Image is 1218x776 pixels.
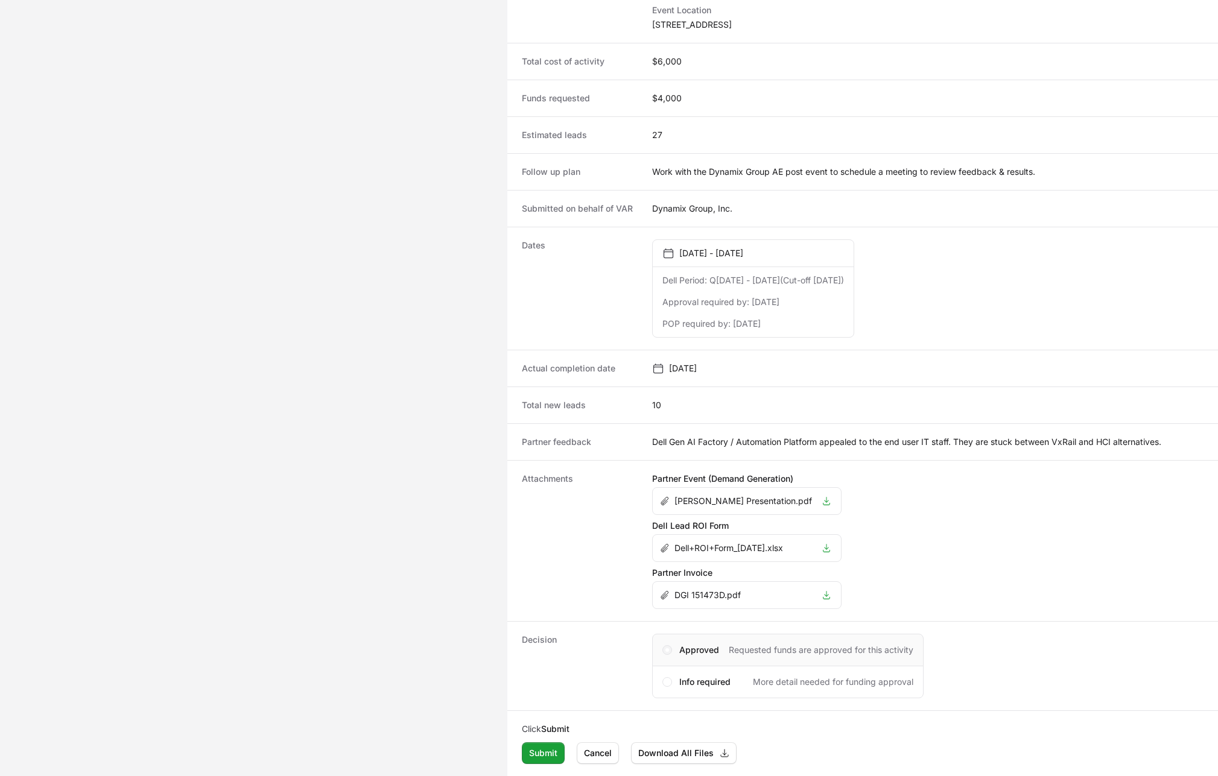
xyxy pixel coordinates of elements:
dt: Total cost of activity [522,55,638,68]
dd: $6,000 [652,55,682,68]
button: Download All Files [631,742,737,764]
dt: Attachments [522,473,638,609]
span: Info required [679,676,731,688]
dt: Event Location [652,4,743,16]
span: Download All Files [638,746,729,760]
dd: Dell Gen AI Factory / Automation Platform appealed to the end user IT staff. They are stuck betwe... [652,436,1161,448]
h3: Partner Event (Demand Generation) [652,473,842,485]
dd: $4,000 [652,92,682,104]
p: DGI 151473D.pdf [674,589,741,601]
dd: Work with the Dynamix Group AE post event to schedule a meeting to review feedback & results. [652,166,1035,178]
dd: 10 [652,399,661,411]
dd: 27 [652,129,662,141]
p: Click [522,723,1204,735]
span: More detail needed for funding approval [753,676,913,688]
dt: Estimated leads [522,129,638,141]
p: [DATE] [669,362,697,374]
dt: POP required by: [662,318,731,330]
dt: Partner feedback [522,436,638,448]
h3: Partner Invoice [652,567,842,579]
span: Requested funds are approved for this activity [729,644,913,656]
p: Dynamix Group, Inc. [652,203,732,215]
dd: [DATE] [752,296,779,308]
span: Approved [679,644,719,656]
span: (Cut-off [DATE]) [780,275,844,285]
dt: Submitted on behalf of VAR [522,203,638,215]
b: Submit [541,724,569,734]
p: Dell+ROI+Form_[DATE].xlsx [674,542,783,554]
span: Cancel [584,746,612,760]
dt: Dates [522,239,638,338]
dd: Q[DATE] - [DATE] [709,274,844,286]
dt: Actual completion date [522,362,638,374]
p: [PERSON_NAME] Presentation.pdf [674,495,812,507]
dt: Decision [522,634,638,698]
dt: Approval required by: [662,296,749,308]
button: Submit [522,742,565,764]
dt: Funds requested [522,92,638,104]
dd: [DATE] [733,318,761,330]
dt: Dell Period: [662,274,707,286]
p: [DATE] - [DATE] [679,247,743,259]
h3: Dell Lead ROI Form [652,520,842,532]
button: Cancel [577,742,619,764]
span: Submit [529,746,557,760]
dt: Follow up plan [522,166,638,178]
dt: Total new leads [522,399,638,411]
dd: [STREET_ADDRESS] [652,19,743,31]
